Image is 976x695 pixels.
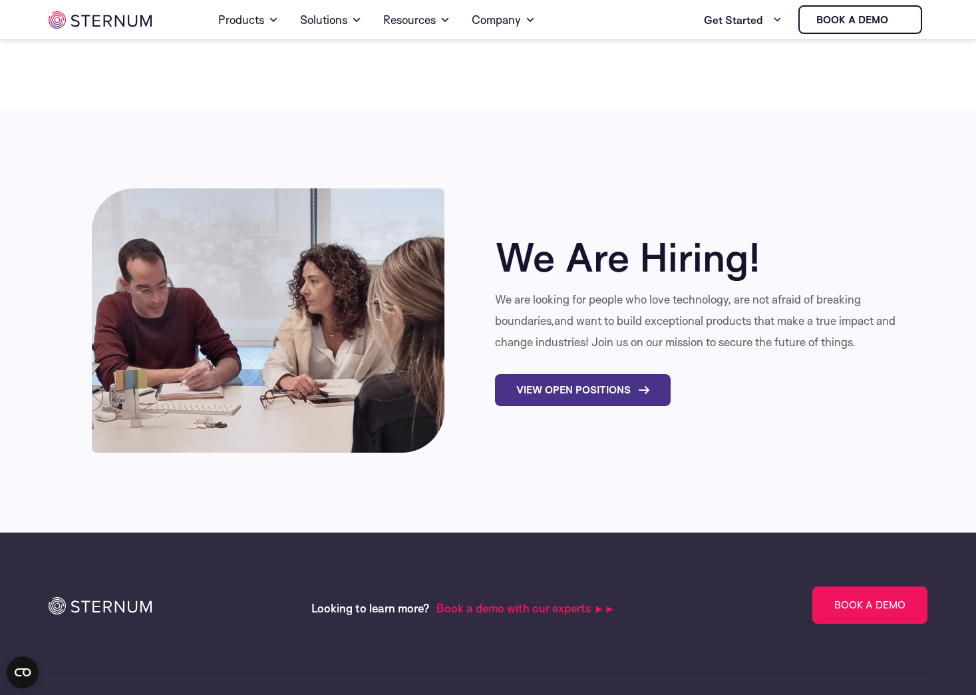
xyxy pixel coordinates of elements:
[704,7,782,33] a: Get Started
[894,15,904,25] img: sternum iot
[49,597,152,614] img: icon
[311,601,430,615] span: Looking to learn more?
[495,289,927,353] p: We are looking for people who love technology, are not afraid of breaking boundaries,and want to ...
[798,5,922,34] a: Book a demo
[495,236,927,278] h2: We Are Hiring!
[495,374,671,406] a: View Open Positions
[383,1,450,39] a: Resources
[436,601,615,615] span: Book a demo with our experts ►►
[472,1,536,39] a: Company
[300,1,362,39] a: Solutions
[7,656,39,688] button: Open CMP widget
[218,1,279,39] a: Products
[812,586,927,624] a: Book a Demo
[49,11,152,29] img: sternum iot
